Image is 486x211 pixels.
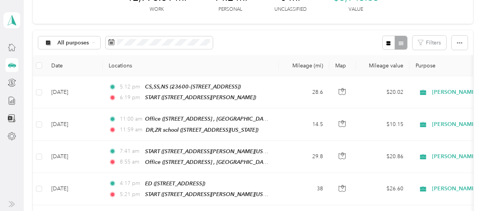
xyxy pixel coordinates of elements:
[279,173,329,205] td: 38
[356,141,409,173] td: $20.86
[145,94,256,100] span: START ([STREET_ADDRESS][PERSON_NAME])
[120,83,142,91] span: 5:12 pm
[45,173,103,205] td: [DATE]
[145,83,241,90] span: CS,SS,NS (23600–[STREET_ADDRESS])
[120,147,142,155] span: 7:41 am
[219,6,242,13] p: Personal
[103,55,279,76] th: Locations
[145,148,283,155] span: START ([STREET_ADDRESS][PERSON_NAME][US_STATE])
[274,6,307,13] p: Unclassified
[120,115,142,123] span: 11:00 am
[150,6,164,13] p: Work
[120,190,142,199] span: 5:21 pm
[279,55,329,76] th: Mileage (mi)
[356,108,409,141] td: $10.15
[145,116,328,122] span: Office ([STREET_ADDRESS] , [GEOGRAPHIC_DATA], [GEOGRAPHIC_DATA])
[356,173,409,205] td: $26.60
[145,159,328,165] span: Office ([STREET_ADDRESS] , [GEOGRAPHIC_DATA], [GEOGRAPHIC_DATA])
[356,55,409,76] th: Mileage value
[145,191,283,198] span: START ([STREET_ADDRESS][PERSON_NAME][US_STATE])
[329,55,356,76] th: Map
[45,55,103,76] th: Date
[279,141,329,173] td: 29.8
[443,168,486,211] iframe: Everlance-gr Chat Button Frame
[356,76,409,108] td: $20.02
[45,141,103,173] td: [DATE]
[45,108,103,141] td: [DATE]
[120,158,142,166] span: 8:55 am
[413,36,446,50] button: Filters
[45,76,103,108] td: [DATE]
[120,126,142,134] span: 11:59 am
[279,108,329,141] td: 14.5
[57,40,89,46] span: All purposes
[349,6,363,13] p: Value
[146,127,258,133] span: DR,ZR school ([STREET_ADDRESS][US_STATE])
[120,93,142,102] span: 6:19 pm
[120,179,142,188] span: 4:17 pm
[145,180,205,186] span: ED ([STREET_ADDRESS])
[279,76,329,108] td: 28.6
